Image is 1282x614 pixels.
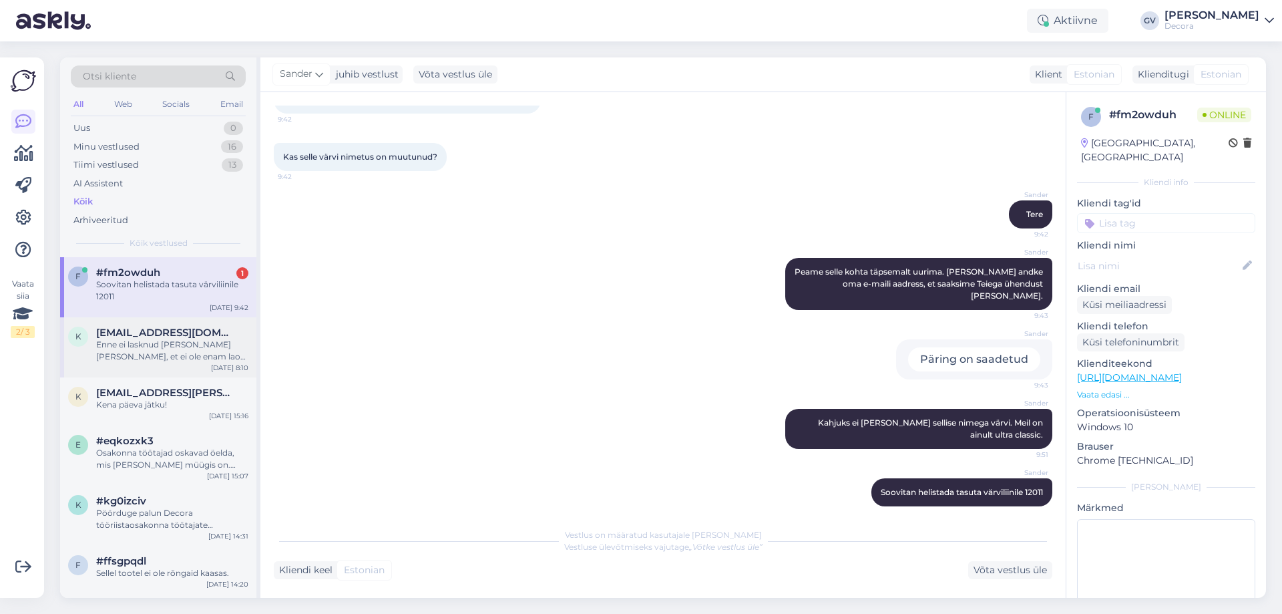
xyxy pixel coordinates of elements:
span: Estonian [344,563,385,577]
div: Socials [160,96,192,113]
span: f [1088,112,1094,122]
div: Web [112,96,135,113]
div: [DATE] 14:31 [208,531,248,541]
span: Kahjuks ei [PERSON_NAME] sellise nimega värvi. Meil on ainult ultra classic. [818,418,1045,440]
div: Pöörduge palun Decora tööriistaosakonna töötajate [PERSON_NAME], telefon: [PHONE_NUMBER] [96,507,248,531]
div: Võta vestlus üle [968,561,1052,579]
div: # fm2owduh [1109,107,1197,123]
div: All [71,96,86,113]
span: Sander [998,329,1048,339]
div: Küsi meiliaadressi [1077,296,1172,314]
div: AI Assistent [73,177,123,190]
span: 9:42 [998,229,1048,239]
a: [PERSON_NAME]Decora [1164,10,1274,31]
p: Kliendi nimi [1077,239,1255,253]
div: 13 [222,158,243,172]
span: kristjan@greentravel.ee [96,327,235,339]
span: k [75,331,81,341]
div: Vaata siia [11,278,35,338]
span: 9:52 [998,507,1048,517]
p: Kliendi telefon [1077,319,1255,333]
div: GV [1140,11,1159,30]
div: 2 / 3 [11,326,35,338]
input: Lisa tag [1077,213,1255,233]
span: 9:51 [998,450,1048,460]
div: Minu vestlused [73,140,140,154]
p: Klienditeekond [1077,357,1255,371]
span: Vestluse ülevõtmiseks vajutage [564,542,763,552]
div: 1 [236,267,248,279]
div: Kõik [73,195,93,208]
span: 9:43 [998,380,1048,390]
div: Soovitan helistada tasuta värviliinile 12011 [96,279,248,303]
div: Klient [1030,67,1062,82]
span: Online [1197,108,1251,122]
span: Vestlus on määratud kasutajale [PERSON_NAME] [565,530,762,540]
div: Uus [73,122,90,135]
span: Sander [998,190,1048,200]
div: Päring on saadetud [908,347,1040,371]
div: 16 [221,140,243,154]
div: [DATE] 15:16 [209,411,248,421]
div: Sellel tootel ei ole rõngaid kaasas. [96,567,248,579]
span: Tere [1026,209,1043,219]
span: k [75,392,81,402]
span: e [75,440,81,450]
div: Kliendi keel [274,563,333,577]
span: Kõik vestlused [130,237,188,249]
div: [GEOGRAPHIC_DATA], [GEOGRAPHIC_DATA] [1081,136,1229,164]
div: [PERSON_NAME] [1077,481,1255,493]
p: Chrome [TECHNICAL_ID] [1077,454,1255,468]
p: Vaata edasi ... [1077,389,1255,401]
span: Estonian [1074,67,1114,82]
span: kai.raska@gmail.com [96,387,235,399]
span: Kas selle värvi nimetus on muutunud? [283,152,437,162]
div: [PERSON_NAME] [1164,10,1259,21]
p: Windows 10 [1077,420,1255,434]
span: 9:43 [998,311,1048,321]
div: Enne ei lasknud [PERSON_NAME] [PERSON_NAME], et ei ole enam laos. Nüüd [PERSON_NAME] tegin uue te... [96,339,248,363]
span: #kg0izciv [96,495,146,507]
span: k [75,500,81,510]
span: Peame selle kohta täpsemalt uurima. [PERSON_NAME] andke oma e-maili aadress, et saaksime Teiega ü... [795,267,1045,301]
div: Email [218,96,246,113]
a: [URL][DOMAIN_NAME] [1077,371,1182,383]
p: Märkmed [1077,501,1255,515]
span: f [75,560,81,570]
span: 9:42 [278,172,328,182]
p: Kliendi email [1077,282,1255,296]
p: Operatsioonisüsteem [1077,406,1255,420]
span: Sander [998,398,1048,408]
p: Kliendi tag'id [1077,196,1255,210]
span: Soovitan helistada tasuta värviliinile 12011 [881,487,1043,497]
span: #eqkozxk3 [96,435,154,447]
span: Sander [280,67,312,82]
div: [DATE] 9:42 [210,303,248,313]
div: Arhiveeritud [73,214,128,227]
i: „Võtke vestlus üle” [689,542,763,552]
span: #fm2owduh [96,267,160,279]
span: 9:42 [278,114,328,124]
span: Sander [998,468,1048,478]
span: #ffsgpqdl [96,555,146,567]
div: Küsi telefoninumbrit [1077,333,1185,351]
div: Aktiivne [1027,9,1108,33]
div: Osakonna töötajad oskavad öelda, mis [PERSON_NAME] müügis on. Telefon: [PHONE_NUMBER] [96,447,248,471]
div: 0 [224,122,243,135]
div: Klienditugi [1132,67,1189,82]
p: Brauser [1077,440,1255,454]
span: Otsi kliente [83,69,136,84]
img: Askly Logo [11,68,36,94]
div: Kena päeva jätku! [96,399,248,411]
div: [DATE] 15:07 [207,471,248,481]
span: Estonian [1201,67,1241,82]
div: Tiimi vestlused [73,158,139,172]
div: Decora [1164,21,1259,31]
div: [DATE] 8:10 [211,363,248,373]
div: Võta vestlus üle [413,65,497,84]
div: [DATE] 14:20 [206,579,248,589]
div: Kliendi info [1077,176,1255,188]
span: Sander [998,247,1048,257]
input: Lisa nimi [1078,259,1240,273]
span: f [75,271,81,281]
